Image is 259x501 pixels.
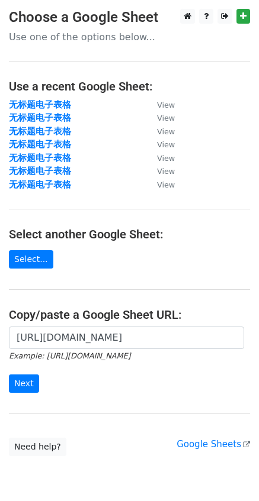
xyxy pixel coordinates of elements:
a: Need help? [9,438,66,456]
h4: Select another Google Sheet: [9,227,250,241]
h4: Copy/paste a Google Sheet URL: [9,308,250,322]
a: 无标题电子表格 [9,179,71,190]
input: Paste your Google Sheet URL here [9,327,244,349]
a: 无标题电子表格 [9,153,71,163]
a: View [145,179,175,190]
a: 无标题电子表格 [9,139,71,150]
small: View [157,101,175,109]
a: View [145,126,175,137]
small: View [157,167,175,176]
a: 无标题电子表格 [9,99,71,110]
a: View [145,153,175,163]
a: View [145,166,175,176]
small: View [157,114,175,122]
h3: Choose a Google Sheet [9,9,250,26]
h4: Use a recent Google Sheet: [9,79,250,93]
a: 无标题电子表格 [9,112,71,123]
a: View [145,139,175,150]
small: View [157,180,175,189]
small: Example: [URL][DOMAIN_NAME] [9,351,130,360]
a: 无标题电子表格 [9,126,71,137]
a: Select... [9,250,53,269]
a: 无标题电子表格 [9,166,71,176]
a: View [145,99,175,110]
small: View [157,140,175,149]
input: Next [9,374,39,393]
a: View [145,112,175,123]
a: Google Sheets [177,439,250,450]
small: View [157,154,175,163]
small: View [157,127,175,136]
p: Use one of the options below... [9,31,250,43]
